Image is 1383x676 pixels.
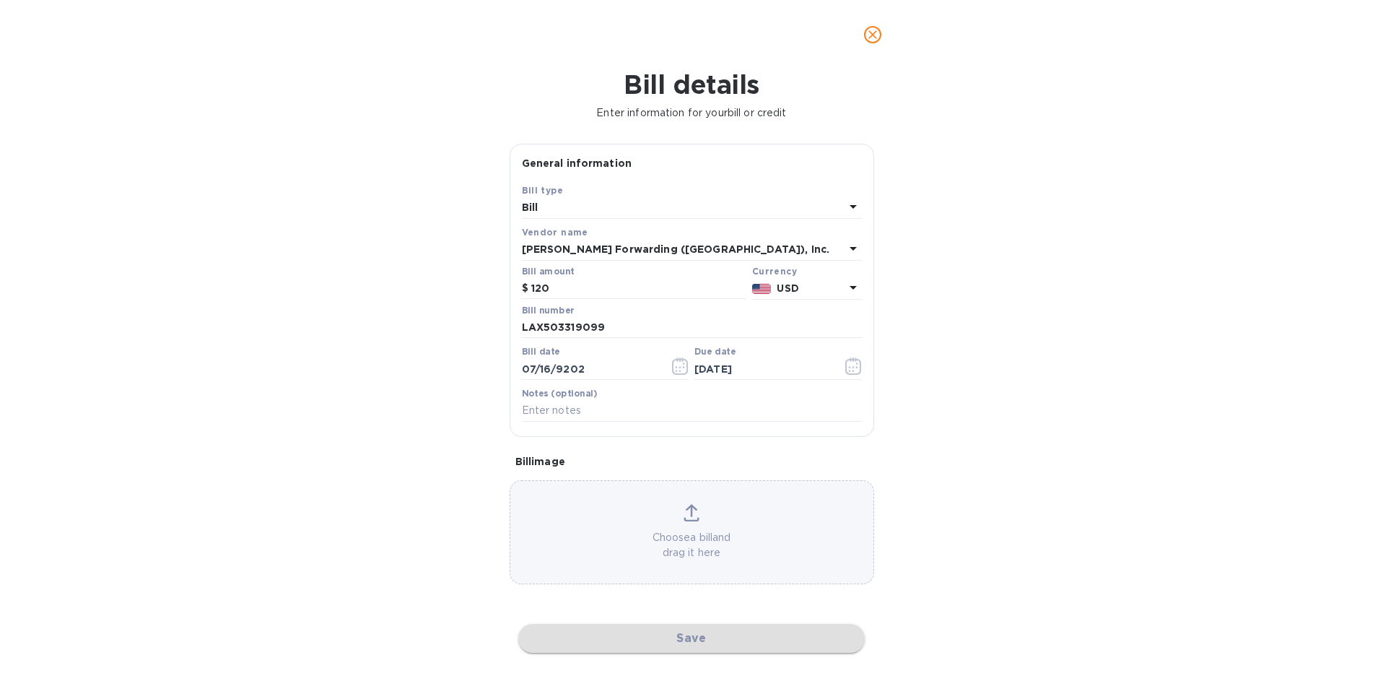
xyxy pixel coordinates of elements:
[522,306,574,315] label: Bill number
[694,358,831,380] input: Due date
[531,278,746,300] input: $ Enter bill amount
[522,157,632,169] b: General information
[12,105,1371,121] p: Enter information for your bill or credit
[752,266,797,277] b: Currency
[522,201,538,213] b: Bill
[522,358,658,380] input: Select date
[855,17,890,52] button: close
[522,278,531,300] div: $
[12,69,1371,100] h1: Bill details
[515,454,868,469] p: Bill image
[694,348,736,357] label: Due date
[522,227,588,238] b: Vendor name
[522,348,560,357] label: Bill date
[522,185,564,196] b: Bill type
[777,282,798,294] b: USD
[752,284,772,294] img: USD
[522,317,862,339] input: Enter bill number
[522,243,830,255] b: [PERSON_NAME] Forwarding ([GEOGRAPHIC_DATA]), Inc.
[522,267,574,276] label: Bill amount
[510,530,873,560] p: Choose a bill and drag it here
[522,389,598,398] label: Notes (optional)
[522,400,862,422] input: Enter notes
